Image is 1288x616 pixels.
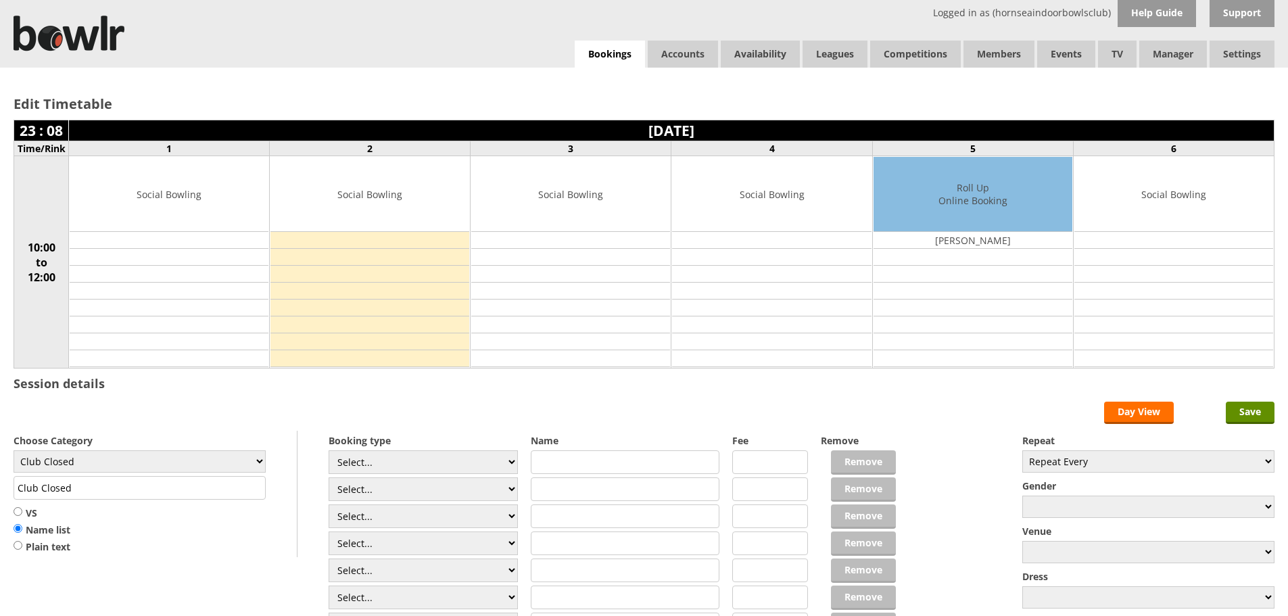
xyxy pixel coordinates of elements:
[14,375,105,392] h3: Session details
[1073,141,1274,156] td: 6
[270,141,471,156] td: 2
[648,41,718,68] span: Accounts
[1037,41,1095,68] a: Events
[1022,434,1274,447] label: Repeat
[672,157,871,232] td: Social Bowling
[963,41,1034,68] span: Members
[1139,41,1207,68] span: Manager
[14,523,22,534] input: Name list
[575,41,645,68] a: Bookings
[69,141,270,156] td: 1
[870,41,961,68] a: Competitions
[14,141,69,156] td: Time/Rink
[1022,570,1274,583] label: Dress
[14,506,70,520] label: VS
[471,157,670,232] td: Social Bowling
[1098,41,1137,68] span: TV
[329,434,518,447] label: Booking type
[821,434,897,447] label: Remove
[69,120,1274,141] td: [DATE]
[270,157,469,232] td: Social Bowling
[671,141,872,156] td: 4
[1210,41,1274,68] span: Settings
[14,95,1274,113] h2: Edit Timetable
[721,41,800,68] a: Availability
[471,141,671,156] td: 3
[1226,402,1274,424] input: Save
[14,540,22,550] input: Plain text
[14,540,70,554] label: Plain text
[14,476,266,500] input: Title/Description
[14,434,266,447] label: Choose Category
[14,523,70,537] label: Name list
[803,41,867,68] a: Leagues
[874,157,1072,232] td: Roll Up Online Booking
[1104,402,1174,424] a: Day View
[1074,157,1273,232] td: Social Bowling
[874,232,1072,249] td: [PERSON_NAME]
[531,434,720,447] label: Name
[1022,525,1274,538] label: Venue
[732,434,808,447] label: Fee
[872,141,1073,156] td: 5
[14,120,69,141] td: 23 : 08
[70,157,268,232] td: Social Bowling
[1022,479,1274,492] label: Gender
[14,156,69,369] td: 10:00 to 12:00
[14,506,22,517] input: VS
